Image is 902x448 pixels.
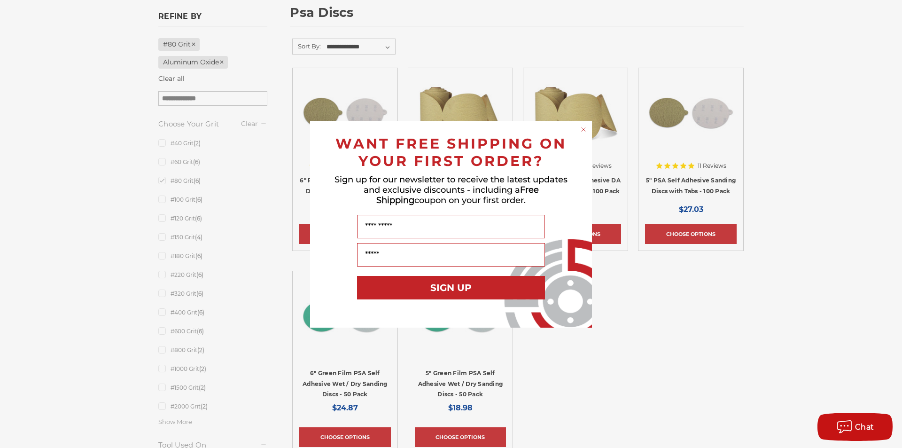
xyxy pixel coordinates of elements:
[335,135,567,170] span: WANT FREE SHIPPING ON YOUR FIRST ORDER?
[855,423,874,432] span: Chat
[334,174,568,205] span: Sign up for our newsletter to receive the latest updates and exclusive discounts - including a co...
[357,276,545,299] button: SIGN UP
[376,185,539,205] span: Free Shipping
[817,413,893,441] button: Chat
[579,125,588,134] button: Close dialog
